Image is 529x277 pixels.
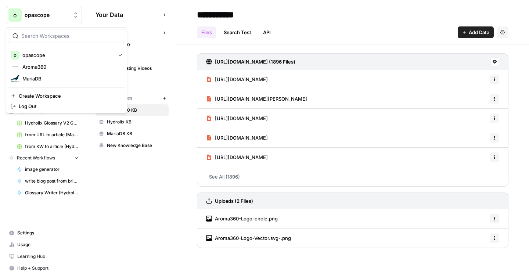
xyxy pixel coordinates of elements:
[96,51,169,62] a: Hydrolix
[14,163,82,175] a: image generator
[206,209,278,228] a: Aroma360-Logo-circle.png
[107,130,165,137] span: MariaDB KB
[25,166,79,173] span: image generator
[22,63,119,71] span: Aroma360
[206,193,253,209] a: Uploads (2 Files)
[107,107,165,114] span: Aroma360 KB
[206,148,268,167] a: [URL][DOMAIN_NAME]
[19,92,119,100] span: Create Workspace
[96,10,160,19] span: Your Data
[107,142,165,149] span: New Knowledge Base
[11,74,19,83] img: MariaDB Logo
[13,11,17,19] span: o
[215,154,268,161] span: [URL][DOMAIN_NAME]
[469,29,489,36] span: Add Data
[17,241,79,248] span: Usage
[215,134,268,141] span: [URL][DOMAIN_NAME]
[215,197,253,205] h3: Uploads (2 Files)
[22,51,113,59] span: opascope
[107,119,165,125] span: Hydrolix KB
[14,129,82,141] a: from URL to article (MariaDB)
[14,51,17,59] span: o
[14,141,82,152] a: from KW to article (Hydrolix)
[215,95,307,102] span: [URL][DOMAIN_NAME][PERSON_NAME]
[206,229,291,248] a: Aroma360-Logo-Vector.svg-.png
[6,152,82,163] button: Recent Workflows
[206,54,295,70] a: [URL][DOMAIN_NAME] (1896 Files)
[17,230,79,236] span: Settings
[206,89,307,108] a: [URL][DOMAIN_NAME][PERSON_NAME]
[96,104,169,116] a: Aroma360 KB
[107,53,165,60] span: Hydrolix
[6,239,82,251] a: Usage
[6,27,127,113] div: Workspace: opascope
[197,26,216,38] a: Files
[107,65,165,72] span: Luxury Listing Videos
[25,132,79,138] span: from URL to article (MariaDB)
[215,58,295,65] h3: [URL][DOMAIN_NAME] (1896 Files)
[96,39,169,51] a: Aroma360
[96,128,169,140] a: MariaDB KB
[17,265,79,271] span: Help + Support
[96,74,169,86] a: MariaDB
[17,253,79,260] span: Learning Hub
[22,75,119,82] span: MariaDB
[107,42,165,48] span: Aroma360
[14,175,82,187] a: write blog post from brief (Aroma360)
[458,26,494,38] button: Add Data
[6,251,82,262] a: Learning Hub
[96,62,169,74] a: Luxury Listing Videos
[11,62,19,71] img: Aroma360 Logo
[6,6,82,24] button: Workspace: opascope
[96,116,169,128] a: Hydrolix KB
[107,77,165,83] span: MariaDB
[215,234,291,242] span: Aroma360-Logo-Vector.svg-.png
[25,143,79,150] span: from KW to article (Hydrolix)
[259,26,275,38] a: API
[14,117,82,129] a: Hydrolix Glossary V2 Grid
[206,128,268,147] a: [URL][DOMAIN_NAME]
[8,101,125,111] a: Log Out
[6,227,82,239] a: Settings
[219,26,256,38] a: Search Test
[206,70,268,89] a: [URL][DOMAIN_NAME]
[197,167,508,186] a: See All (1896)
[25,190,79,196] span: Glossary Writer (Hydrolix)
[206,109,268,128] a: [URL][DOMAIN_NAME]
[25,120,79,126] span: Hydrolix Glossary V2 Grid
[215,115,268,122] span: [URL][DOMAIN_NAME]
[19,102,119,110] span: Log Out
[25,11,69,19] span: opascope
[6,262,82,274] button: Help + Support
[96,140,169,151] a: New Knowledge Base
[8,91,125,101] a: Create Workspace
[21,32,120,40] input: Search Workspaces
[215,76,268,83] span: [URL][DOMAIN_NAME]
[215,215,278,222] span: Aroma360-Logo-circle.png
[14,187,82,199] a: Glossary Writer (Hydrolix)
[25,178,79,184] span: write blog post from brief (Aroma360)
[17,155,55,161] span: Recent Workflows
